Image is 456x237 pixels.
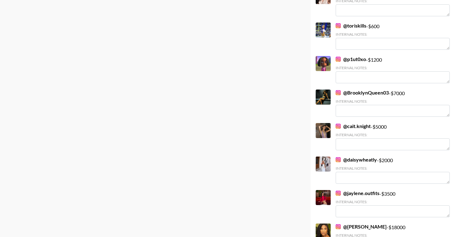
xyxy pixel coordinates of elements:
[336,90,341,95] img: Instagram
[336,166,450,171] div: Internal Notes:
[336,65,450,70] div: Internal Notes:
[336,57,341,62] img: Instagram
[336,56,450,83] div: - $ 1200
[336,190,450,217] div: - $ 3500
[336,90,389,96] a: @BrooklynQueen03
[336,132,450,137] div: Internal Notes:
[336,23,450,50] div: - $ 600
[336,32,450,37] div: Internal Notes:
[336,224,387,230] a: @[PERSON_NAME]
[336,99,450,104] div: Internal Notes:
[336,157,341,162] img: Instagram
[336,123,371,129] a: @cait.knight
[336,157,450,184] div: - $ 2000
[336,190,379,196] a: @jaylene.outfits
[336,191,341,196] img: Instagram
[336,90,450,117] div: - $ 7000
[336,123,450,150] div: - $ 5000
[336,23,341,28] img: Instagram
[336,157,377,163] a: @daisywheatly
[336,224,341,229] img: Instagram
[336,56,366,62] a: @p1ut0xo
[336,23,366,29] a: @toriskills
[336,124,341,129] img: Instagram
[336,199,450,204] div: Internal Notes:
